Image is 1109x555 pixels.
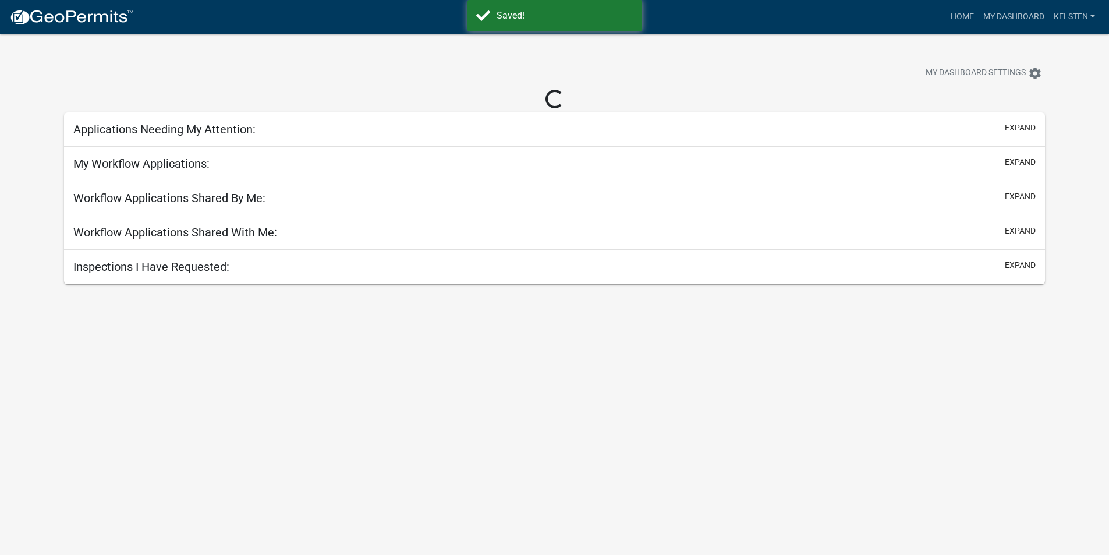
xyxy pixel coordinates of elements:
[926,66,1026,80] span: My Dashboard Settings
[497,9,633,23] div: Saved!
[1005,156,1036,168] button: expand
[73,260,229,274] h5: Inspections I Have Requested:
[73,157,210,171] h5: My Workflow Applications:
[1028,66,1042,80] i: settings
[1005,259,1036,271] button: expand
[1005,225,1036,237] button: expand
[946,6,979,28] a: Home
[73,191,265,205] h5: Workflow Applications Shared By Me:
[73,122,256,136] h5: Applications Needing My Attention:
[979,6,1049,28] a: My Dashboard
[73,225,277,239] h5: Workflow Applications Shared With Me:
[1049,6,1100,28] a: Kelsten
[1005,190,1036,203] button: expand
[1005,122,1036,134] button: expand
[916,62,1051,84] button: My Dashboard Settingssettings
